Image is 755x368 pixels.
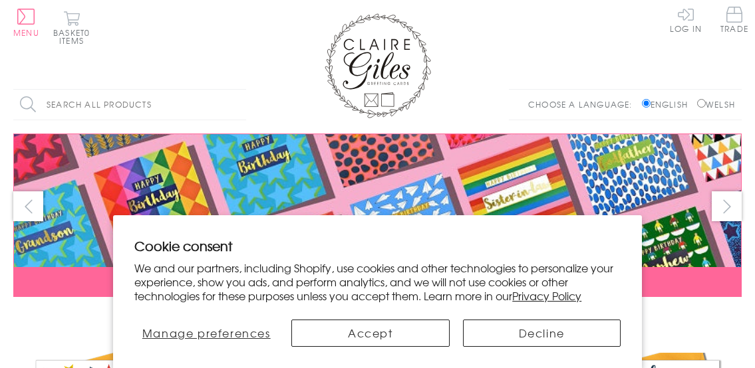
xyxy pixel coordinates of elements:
button: Manage preferences [134,320,278,347]
a: Privacy Policy [512,288,581,304]
button: next [712,191,742,221]
button: Menu [13,9,39,37]
button: prev [13,191,43,221]
input: Search all products [13,90,246,120]
span: Manage preferences [142,325,271,341]
a: Trade [720,7,748,35]
span: 0 items [59,27,90,46]
input: English [642,99,651,108]
label: English [642,98,694,110]
label: Welsh [697,98,735,110]
button: Accept [291,320,449,347]
h2: Cookie consent [134,236,621,255]
input: Welsh [697,99,706,108]
button: Decline [463,320,621,347]
p: Choose a language: [528,98,639,110]
img: Claire Giles Greetings Cards [325,13,431,118]
p: We and our partners, including Shopify, use cookies and other technologies to personalize your ex... [134,261,621,302]
a: Log In [670,7,702,33]
span: Trade [720,7,748,33]
span: Menu [13,27,39,39]
input: Search [233,90,246,120]
button: Basket0 items [53,11,90,45]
